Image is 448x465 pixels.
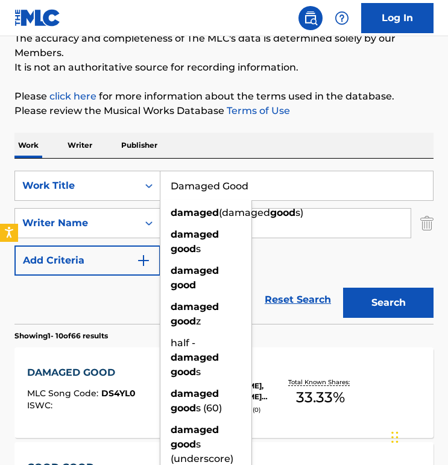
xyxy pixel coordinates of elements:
[27,388,101,399] span: MLC Song Code :
[171,265,219,276] strong: damaged
[388,407,448,465] iframe: Chat Widget
[27,365,136,380] div: DAMAGED GOOD
[296,387,345,408] span: 33.33 %
[14,331,108,341] p: Showing 1 - 10 of 66 results
[101,388,136,399] span: DS4YL0
[259,286,337,313] a: Reset Search
[22,216,131,230] div: Writer Name
[171,366,196,378] strong: good
[270,207,295,218] strong: good
[27,400,55,411] span: ISWC :
[171,243,196,255] strong: good
[136,253,151,268] img: 9d2ae6d4665cec9f34b9.svg
[14,347,434,438] a: DAMAGED GOODMLC Song Code:DS4YL0ISWC:Writers (3)[PERSON_NAME], [PERSON_NAME] [PERSON_NAME], [PERS...
[171,352,219,363] strong: damaged
[361,3,434,33] a: Log In
[171,207,219,218] strong: damaged
[196,366,201,378] span: s
[298,6,323,30] a: Public Search
[118,133,161,158] p: Publisher
[171,315,196,327] strong: good
[171,388,219,399] strong: damaged
[224,105,290,116] a: Terms of Use
[14,104,434,118] p: Please review the Musical Works Database
[171,402,196,414] strong: good
[196,243,201,255] span: s
[420,208,434,238] img: Delete Criterion
[330,6,354,30] div: Help
[14,89,434,104] p: Please for more information about the terms used in the database.
[14,9,61,27] img: MLC Logo
[14,133,42,158] p: Work
[335,11,349,25] img: help
[171,229,219,240] strong: damaged
[22,179,131,193] div: Work Title
[49,90,96,102] a: click here
[196,315,201,327] span: z
[171,424,219,435] strong: damaged
[343,288,434,318] button: Search
[14,171,434,324] form: Search Form
[295,207,303,218] span: s)
[64,133,96,158] p: Writer
[14,60,434,75] p: It is not an authoritative source for recording information.
[171,301,219,312] strong: damaged
[171,438,196,450] strong: good
[196,402,222,414] span: s (60)
[14,245,160,276] button: Add Criteria
[14,31,434,60] p: The accuracy and completeness of The MLC's data is determined solely by our Members.
[288,378,353,387] p: Total Known Shares:
[391,419,399,455] div: Drag
[219,207,270,218] span: (damaged
[171,279,196,291] strong: good
[303,11,318,25] img: search
[171,337,195,349] span: half -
